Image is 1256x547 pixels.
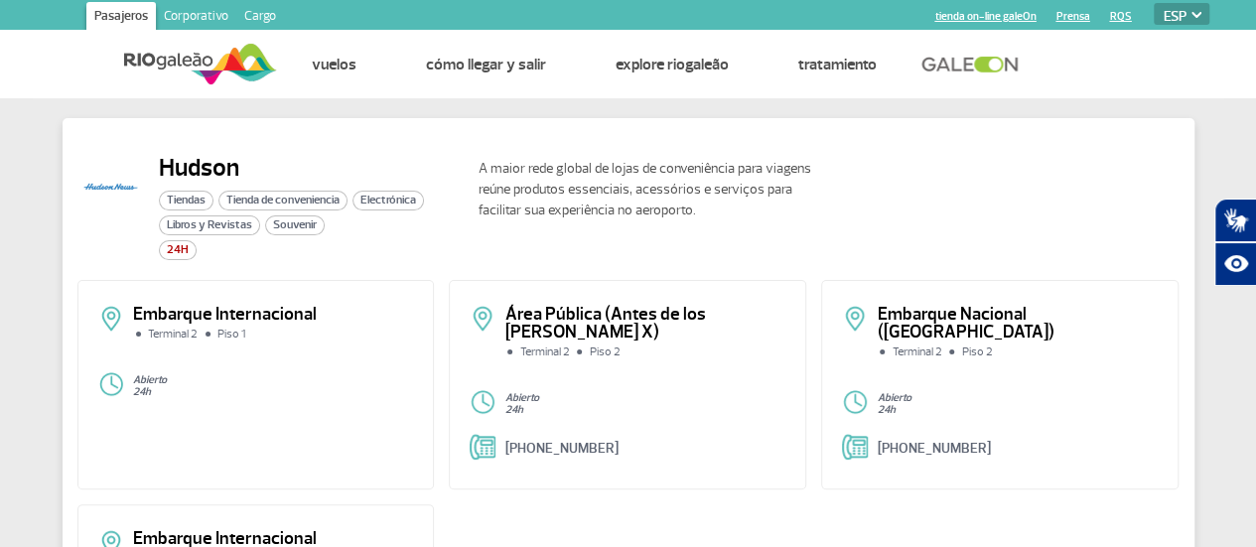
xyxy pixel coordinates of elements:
a: Cargo [236,2,284,34]
a: [PHONE_NUMBER] [504,440,618,457]
strong: Abierto [133,373,167,386]
a: RQS [1109,10,1131,23]
li: Piso 1 [203,329,250,341]
strong: Abierto [877,391,910,404]
span: Electrónica [352,191,424,210]
a: tienda on-line galeOn [934,10,1036,23]
img: Hudson-logo.png [77,153,144,219]
p: Embarque Internacional [133,306,414,324]
a: Prensa [1055,10,1089,23]
li: Terminal 2 [504,346,574,358]
li: Terminal 2 [133,329,203,341]
span: Tienda de conveniencia [218,191,348,210]
div: Plugin de acessibilidade da Hand Talk. [1214,199,1256,286]
a: Pasajeros [86,2,156,34]
li: Terminal 2 [877,346,946,358]
a: Vuelos [312,55,356,74]
button: Abrir recursos assistivos. [1214,242,1256,286]
span: 24H [159,240,197,260]
strong: Abierto [504,391,538,404]
span: Tiendas [159,191,213,210]
span: Souvenir [265,215,325,235]
li: Piso 2 [574,346,625,358]
a: Cómo llegar y salir [426,55,546,74]
li: Piso 2 [946,346,997,358]
p: 24h [504,404,785,416]
p: Embarque Nacional ([GEOGRAPHIC_DATA]) [877,306,1158,342]
h2: Hudson [159,153,463,183]
a: Tratamiento [798,55,877,74]
p: 24h [133,386,414,398]
a: Corporativo [156,2,236,34]
a: Explore RIOgaleão [616,55,729,74]
p: A maior rede global de lojas de conveniência para viagens reúne produtos essenciais, acessórios e... [479,158,836,220]
span: Libros y Revistas [159,215,260,235]
a: [PHONE_NUMBER] [877,440,990,457]
p: Área Pública (Antes de los [PERSON_NAME] X) [504,306,785,342]
p: 24h [877,404,1158,416]
button: Abrir tradutor de língua de sinais. [1214,199,1256,242]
